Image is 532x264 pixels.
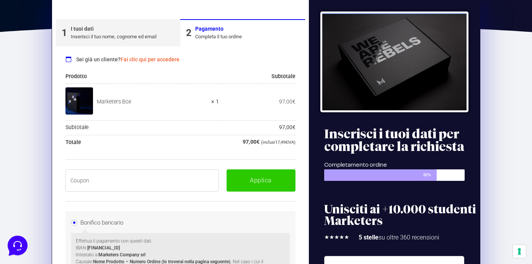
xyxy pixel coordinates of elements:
[279,98,295,105] bdi: 97,00
[97,98,206,106] div: Marketers Box
[62,26,67,40] div: 1
[227,169,295,192] button: Applica
[513,245,526,258] button: Le tue preferenze relative al consenso per le tecnologie di tracciamento
[334,233,339,242] i: ★
[195,25,242,33] div: Pagamento
[53,193,100,211] button: Messaggi
[324,162,387,168] span: Completamento ordine
[23,204,36,211] p: Home
[324,233,349,242] div: 5/5
[6,6,129,18] h2: Ciao da Marketers 👋
[195,33,242,41] div: Completa il tuo ordine
[6,193,53,211] button: Home
[98,252,145,257] strong: Marketers Company srl
[285,139,287,145] span: €
[50,69,113,75] span: Inizia una conversazione
[243,139,259,145] bdi: 97,00
[261,139,295,145] small: (inclusi IVA)
[12,43,28,58] img: dark
[65,87,93,115] img: Marketers Box
[423,169,437,181] span: 80%
[211,98,219,106] strong: × 1
[275,139,287,145] span: 17,49
[12,31,65,37] span: Le tue conversazioni
[219,69,295,84] th: Subtotale
[71,25,157,33] div: I tuoi dati
[324,233,329,242] i: ★
[324,204,476,227] h2: Unisciti ai +10.000 studenti Marketers
[256,139,259,145] span: €
[100,193,147,211] button: Aiuto
[56,19,180,46] a: 1I tuoi datiInserisci il tuo nome, cognome ed email
[329,233,334,242] i: ★
[65,169,219,192] input: Coupon
[17,112,125,119] input: Cerca un articolo...
[65,120,219,135] th: Subtotale
[121,56,180,62] a: Fai clic qui per accedere
[118,204,129,211] p: Aiuto
[12,95,60,101] span: Trova una risposta
[37,43,52,58] img: dark
[82,95,141,101] a: Apri Centro Assistenza
[24,43,40,58] img: dark
[6,234,29,257] iframe: Customerly Messenger Launcher
[65,69,219,84] th: Prodotto
[80,219,123,226] label: Bonifico bancario
[292,124,295,130] span: €
[65,50,295,66] div: Sei già un cliente?
[65,135,219,150] th: Totale
[71,33,157,41] div: Inserisci il tuo nome, cognome ed email
[12,64,141,80] button: Inizia una conversazione
[292,98,295,105] span: €
[87,245,120,251] strong: [FINANCIAL_ID]
[339,233,344,242] i: ★
[186,26,191,40] div: 2
[344,233,349,242] i: ★
[180,19,305,46] a: 2PagamentoCompleta il tuo ordine
[66,204,87,211] p: Messaggi
[279,124,295,130] bdi: 97,00
[324,128,476,153] h2: Inserisci i tuoi dati per completare la richiesta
